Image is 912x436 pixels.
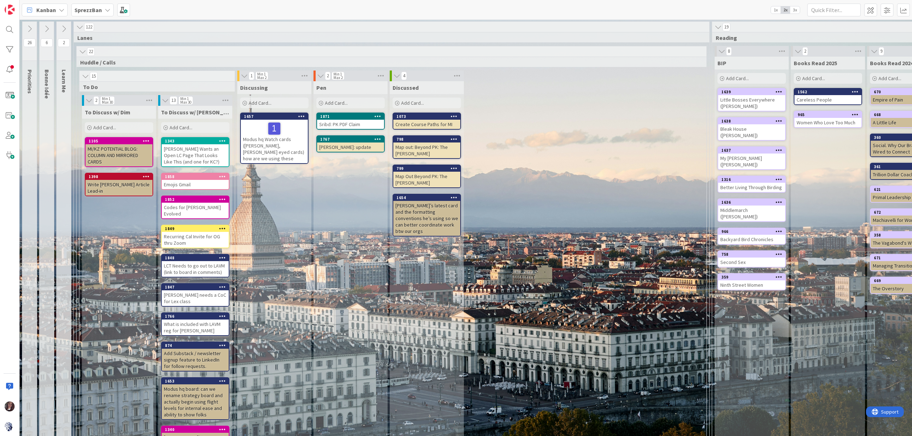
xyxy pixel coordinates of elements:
div: 1849 [162,225,229,232]
div: 1398Write [PERSON_NAME] Article Lead-in [85,173,152,196]
span: Add Card... [879,75,901,82]
a: 965Women Who Love Too Much [794,111,862,128]
input: Quick Filter... [807,4,861,16]
div: Min 1 [333,72,342,76]
span: 2 [325,72,331,80]
a: 359Ninth Street Women [717,273,786,290]
div: 1316Better Living Through Birding [718,176,785,192]
a: 1766What is included with LAVM reg for [PERSON_NAME] [161,312,229,336]
div: Little Bosses Everywhere ([PERSON_NAME]) [718,95,785,111]
div: 1637 [721,148,785,153]
div: [PERSON_NAME]’s latest card and the formatting conventions he’s using so we can better coordinate... [393,201,460,236]
div: 1343[PERSON_NAME] Wants an Open LC Page That Looks Like This (and one for KC?) [162,138,229,166]
span: BIP [717,59,726,67]
div: 1767 [317,136,384,142]
div: 1105MI/KZ POTENTIAL BLOG: COLUMN AND MIRRORED CARDS [85,138,152,166]
div: 1871 [317,113,384,120]
div: 1639 [721,89,785,94]
div: Second Sex [718,258,785,267]
span: Lanes [77,34,700,41]
div: 1653 [162,378,229,384]
div: [PERSON_NAME]: update [317,142,384,152]
span: 22 [87,47,95,56]
span: Add Card... [249,100,271,106]
div: 1849 [165,226,229,231]
img: Visit kanbanzone.com [5,5,15,15]
div: Add Substack / newsletter signup feature to LinkedIn for follow requests. [162,349,229,371]
a: 1562Careless People [794,88,862,105]
span: 8 [726,47,732,56]
div: Min 1 [102,97,110,100]
span: Bonne Idée [43,69,51,99]
div: 1848 [165,255,229,260]
span: To Discuss w/ Dim [85,109,130,116]
div: 1657Modus hq Watch cards ([PERSON_NAME], [PERSON_NAME] eyed cards) how are we using these [241,113,308,163]
div: 1847[PERSON_NAME] needs a CoC for Lex class [162,284,229,306]
img: avatar [5,421,15,431]
div: Create Course Paths for MI [393,120,460,129]
div: 1766 [165,314,229,319]
div: Ninth Street Women [718,280,785,290]
span: 13 [170,96,177,105]
div: 758 [718,251,785,258]
div: Women Who Love Too Much [794,118,861,127]
div: 1073 [397,114,460,119]
div: Middlemarch ([PERSON_NAME]) [718,206,785,221]
span: Pen [316,84,326,91]
span: 26 [24,38,36,47]
a: 1858Emojis Gmail [161,173,229,190]
span: Add Card... [170,124,192,131]
b: SprezzBan [74,6,102,14]
div: 1766What is included with LAVM reg for [PERSON_NAME] [162,313,229,335]
span: Add Card... [93,124,116,131]
span: Discussed [393,84,419,91]
span: 2 [802,47,808,56]
div: 1340 [165,427,229,432]
span: 15 [90,72,98,81]
div: 965Women Who Love Too Much [794,111,861,127]
div: 1562 [794,89,861,95]
div: 1653Modus hq board: can we rename strategy board and actually begin using flight levels for inter... [162,378,229,419]
span: 19 [722,23,730,31]
a: 1657Modus hq Watch cards ([PERSON_NAME], [PERSON_NAME] eyed cards) how are we using these [240,113,309,164]
div: 1858 [162,173,229,180]
div: Better Living Through Birding [718,183,785,192]
div: Recurring Cal Invite for OG thru Zoom [162,232,229,248]
span: Add Card... [325,100,348,106]
span: 2x [781,6,790,14]
div: 799 [393,165,460,172]
a: 1871Sribd: PK PDF Claim [316,113,385,130]
div: MI/KZ POTENTIAL BLOG: COLUMN AND MIRRORED CARDS [85,144,152,166]
a: 799Map Out Beyond PK: The [PERSON_NAME] [393,165,461,188]
div: 1852 [162,196,229,203]
a: 1398Write [PERSON_NAME] Article Lead-in [85,173,153,196]
a: 758Second Sex [717,250,786,268]
div: Min 1 [180,97,189,100]
div: 1316 [718,176,785,183]
a: 1849Recurring Cal Invite for OG thru Zoom [161,225,229,248]
span: 4 [401,72,407,80]
div: 874 [162,342,229,349]
div: 1654 [397,195,460,200]
div: What is included with LAVM reg for [PERSON_NAME] [162,320,229,335]
div: 1340 [162,426,229,433]
div: 1657 [244,114,308,119]
div: Emojis Gmail [162,180,229,189]
div: Map Out Beyond PK: The [PERSON_NAME] [393,172,460,187]
a: 1316Better Living Through Birding [717,176,786,193]
div: 799 [397,166,460,171]
div: 1636 [721,200,785,205]
span: 2 [58,38,70,47]
div: Max 30 [180,100,191,104]
span: To Discuss w/ Jim [161,109,229,116]
div: Careless People [794,95,861,104]
span: Huddle / Calls [80,59,698,66]
div: Backyard Bird Chronicles [718,235,785,244]
div: 1767[PERSON_NAME]: update [317,136,384,152]
div: 1847 [162,284,229,290]
span: 6 [41,38,53,47]
div: 1871 [320,114,384,119]
div: 1105 [85,138,152,144]
div: 965 [794,111,861,118]
div: 966Backyard Bird Chronicles [718,228,785,244]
